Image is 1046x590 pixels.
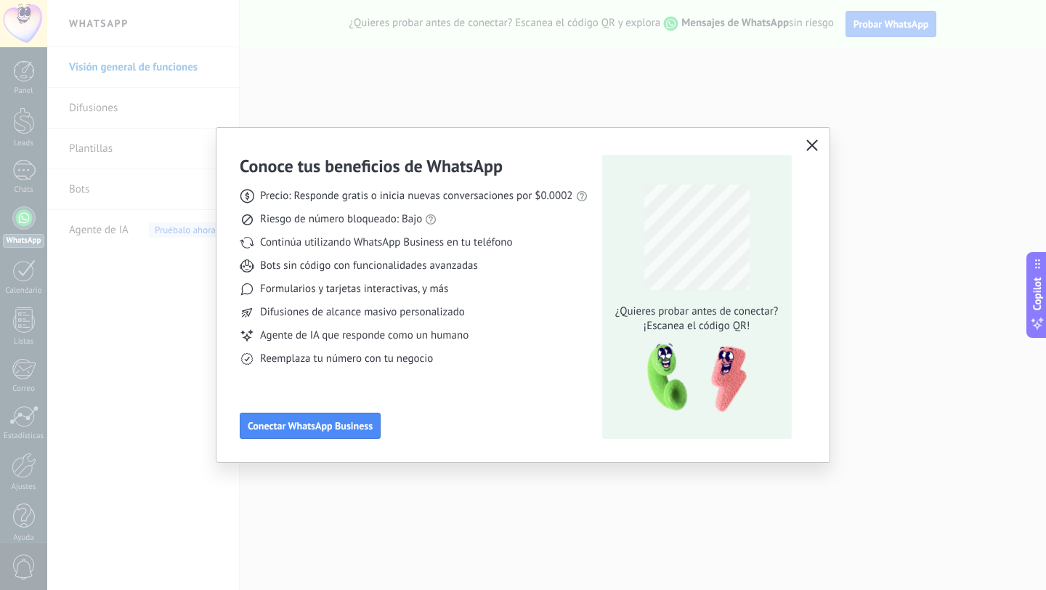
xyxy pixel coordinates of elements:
[260,212,422,227] span: Riesgo de número bloqueado: Bajo
[260,259,478,273] span: Bots sin código con funcionalidades avanzadas
[260,352,433,366] span: Reemplaza tu número con tu negocio
[260,282,448,296] span: Formularios y tarjetas interactivas, y más
[260,235,512,250] span: Continúa utilizando WhatsApp Business en tu teléfono
[260,189,573,203] span: Precio: Responde gratis o inicia nuevas conversaciones por $0.0002
[248,421,373,431] span: Conectar WhatsApp Business
[635,339,750,417] img: qr-pic-1x.png
[611,319,782,334] span: ¡Escanea el código QR!
[611,304,782,319] span: ¿Quieres probar antes de conectar?
[240,413,381,439] button: Conectar WhatsApp Business
[1030,278,1045,311] span: Copilot
[260,305,465,320] span: Difusiones de alcance masivo personalizado
[260,328,469,343] span: Agente de IA que responde como un humano
[240,155,503,177] h3: Conoce tus beneficios de WhatsApp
